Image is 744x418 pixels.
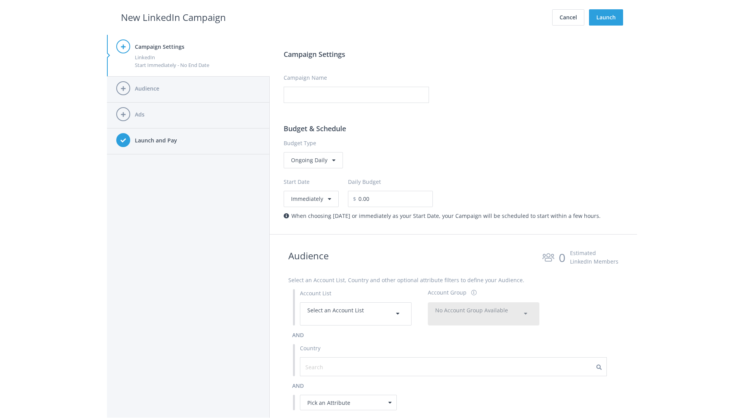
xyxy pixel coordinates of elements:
[570,249,618,266] div: Estimated LinkedIn Members
[292,382,304,389] span: and
[135,136,260,145] h4: Launch and Pay
[305,363,375,371] input: Search
[288,276,524,284] label: Select an Account List, Country and other optional attribute filters to define your Audience.
[135,110,260,119] h4: Ads
[435,306,532,322] div: No Account Group Available
[300,344,320,353] label: Country
[589,9,623,26] button: Launch
[307,307,364,314] span: Select an Account List
[288,248,329,267] h2: Audience
[300,289,331,298] label: Account List
[135,43,260,51] h4: Campaign Settings
[428,288,467,297] div: Account Group
[307,306,404,322] div: Select an Account List
[284,74,327,82] label: Campaign Name
[284,139,623,147] label: Budget Type
[284,123,623,134] h3: Budget & Schedule
[300,395,397,410] div: Pick an Attribute
[284,178,348,186] label: Start Date
[348,178,381,186] label: Daily Budget
[552,9,584,26] button: Cancel
[135,53,260,61] div: LinkedIn
[284,152,343,168] div: Ongoing Daily
[284,212,623,220] div: When choosing [DATE] or immediately as your Start Date, your Campaign will be scheduled to start ...
[292,331,304,339] span: and
[435,307,508,314] span: No Account Group Available
[284,191,339,207] button: Immediately
[559,248,565,267] div: 0
[121,10,226,25] h2: New LinkedIn Campaign
[284,49,623,60] h3: Campaign Settings
[348,191,356,207] span: $
[135,61,260,69] div: Start Immediately - No End Date
[135,84,260,93] h4: Audience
